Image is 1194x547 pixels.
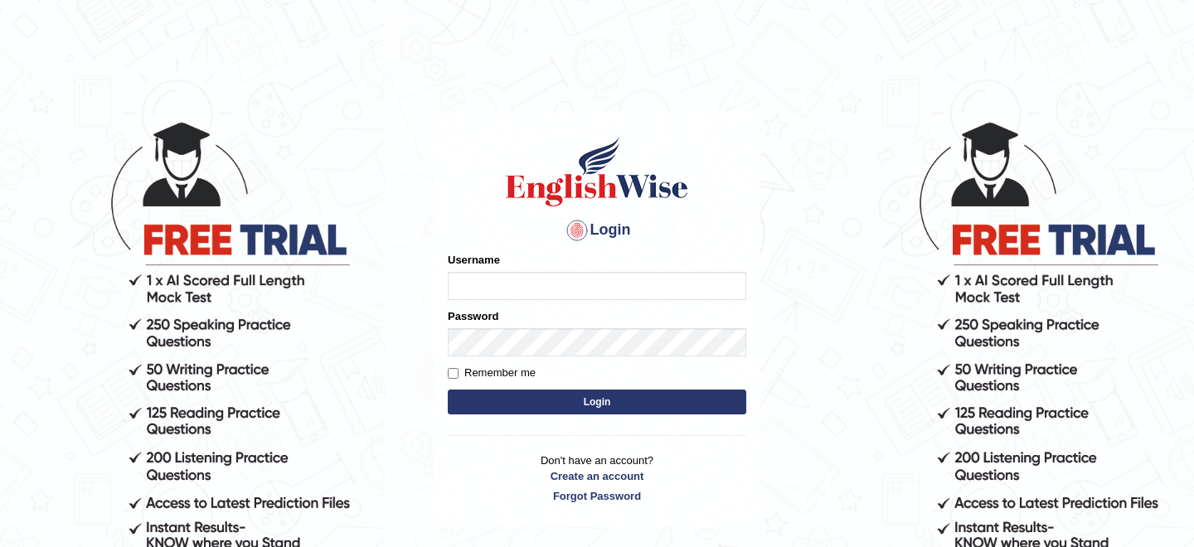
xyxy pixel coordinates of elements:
label: Username [448,252,500,268]
img: Logo of English Wise sign in for intelligent practice with AI [502,134,692,209]
a: Create an account [448,468,746,484]
button: Login [448,390,746,414]
h4: Login [448,217,746,244]
label: Remember me [448,365,536,381]
a: Forgot Password [448,488,746,504]
input: Remember me [448,368,459,379]
label: Password [448,308,498,324]
p: Don't have an account? [448,453,746,504]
